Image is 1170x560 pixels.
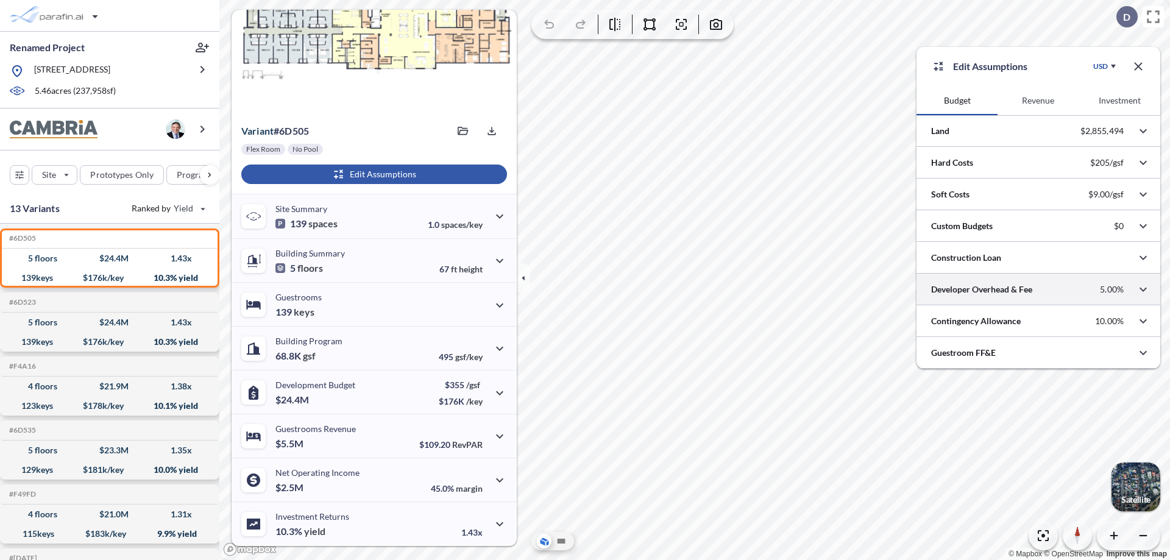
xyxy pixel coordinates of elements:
span: /gsf [466,380,480,390]
p: $2,855,494 [1080,126,1124,136]
p: Development Budget [275,380,355,390]
p: Land [931,125,949,137]
p: 10.00% [1095,316,1124,327]
p: 1.0 [428,219,483,230]
p: $109.20 [419,439,483,450]
span: ft [451,264,457,274]
p: $355 [439,380,483,390]
p: No Pool [292,144,318,154]
img: user logo [166,119,185,139]
h5: Click to copy the code [7,490,36,498]
p: 68.8K [275,350,316,362]
button: Investment [1079,86,1160,115]
p: 5 [275,262,323,274]
h5: Click to copy the code [7,234,36,243]
p: Guestrooms [275,292,322,302]
p: Edit Assumptions [953,59,1027,74]
span: spaces/key [441,219,483,230]
h5: Click to copy the code [7,426,36,434]
p: $9.00/gsf [1088,189,1124,200]
button: Budget [916,86,998,115]
span: floors [297,262,323,274]
p: 139 [275,218,338,230]
p: Guestrooms Revenue [275,424,356,434]
p: Contingency Allowance [931,315,1021,327]
a: Mapbox homepage [223,542,277,556]
p: 45.0% [431,483,483,494]
button: Site [32,165,77,185]
p: Site [42,169,56,181]
a: OpenStreetMap [1044,550,1103,558]
button: Prototypes Only [80,165,164,185]
p: [STREET_ADDRESS] [34,63,110,79]
p: Program [177,169,211,181]
p: Site Summary [275,204,327,214]
div: USD [1093,62,1108,71]
p: $205/gsf [1090,157,1124,168]
p: 1.43x [461,527,483,537]
span: yield [304,525,325,537]
p: Hard Costs [931,157,973,169]
span: gsf/key [455,352,483,362]
p: Guestroom FF&E [931,347,996,359]
p: 139 [275,306,314,318]
p: 5.46 acres ( 237,958 sf) [35,85,116,98]
button: Aerial View [537,534,551,548]
img: BrandImage [10,120,97,139]
p: 67 [439,264,483,274]
p: Flex Room [246,144,280,154]
img: Switcher Image [1111,463,1160,511]
a: Improve this map [1107,550,1167,558]
a: Mapbox [1009,550,1042,558]
span: Yield [174,202,194,214]
p: Net Operating Income [275,467,360,478]
button: Switcher ImageSatellite [1111,463,1160,511]
span: Variant [241,125,274,136]
p: $24.4M [275,394,311,406]
span: /key [466,396,483,406]
h5: Click to copy the code [7,298,36,307]
p: $0 [1114,221,1124,232]
p: 13 Variants [10,201,60,216]
p: Soft Costs [931,188,970,200]
p: Investment Returns [275,511,349,522]
p: Prototypes Only [90,169,154,181]
button: Program [166,165,232,185]
p: # 6d505 [241,125,309,137]
p: Renamed Project [10,41,85,54]
button: Ranked by Yield [122,199,213,218]
p: Building Program [275,336,342,346]
span: margin [456,483,483,494]
span: RevPAR [452,439,483,450]
span: gsf [303,350,316,362]
p: $176K [439,396,483,406]
p: $5.5M [275,438,305,450]
p: 10.3% [275,525,325,537]
p: Satellite [1121,495,1150,505]
button: Edit Assumptions [241,165,507,184]
p: D [1123,12,1130,23]
span: keys [294,306,314,318]
span: height [459,264,483,274]
span: spaces [308,218,338,230]
p: $2.5M [275,481,305,494]
p: Construction Loan [931,252,1001,264]
p: 495 [439,352,483,362]
button: Site Plan [554,534,569,548]
h5: Click to copy the code [7,362,36,370]
p: Building Summary [275,248,345,258]
button: Revenue [998,86,1079,115]
p: Custom Budgets [931,220,993,232]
